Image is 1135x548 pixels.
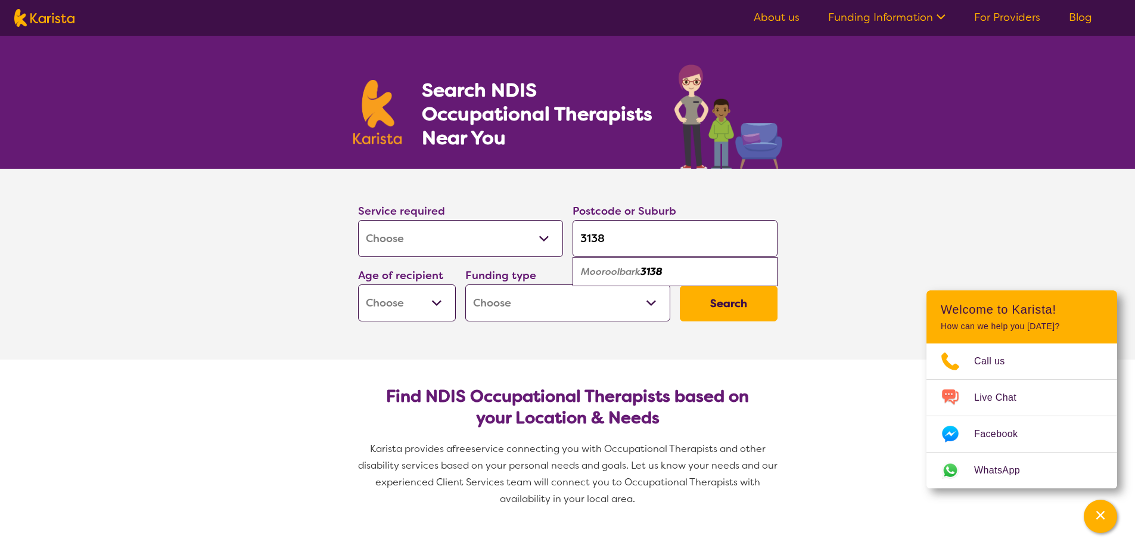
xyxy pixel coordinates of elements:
button: Search [680,286,778,321]
span: service connecting you with Occupational Therapists and other disability services based on your p... [358,442,780,505]
span: Call us [974,352,1019,370]
label: Age of recipient [358,268,443,283]
button: Channel Menu [1084,500,1117,533]
span: Karista provides a [370,442,452,455]
label: Funding type [465,268,536,283]
em: 3138 [640,265,663,278]
p: How can we help you [DATE]? [941,321,1103,332]
img: Karista logo [14,9,74,27]
span: Live Chat [974,389,1031,407]
h1: Search NDIS Occupational Therapists Near You [422,78,654,150]
em: Mooroolbark [581,265,640,278]
a: Web link opens in a new tab. [926,453,1117,488]
input: Type [573,220,778,257]
div: Mooroolbark 3138 [579,261,772,283]
span: WhatsApp [974,462,1034,479]
img: Karista logo [353,80,402,144]
h2: Find NDIS Occupational Therapists based on your Location & Needs [368,386,768,429]
img: occupational-therapy [674,64,782,169]
span: Facebook [974,425,1032,443]
h2: Welcome to Karista! [941,302,1103,317]
label: Service required [358,204,445,218]
span: free [452,442,471,455]
a: For Providers [974,10,1040,24]
ul: Choose channel [926,343,1117,488]
div: Channel Menu [926,290,1117,488]
a: Blog [1069,10,1092,24]
a: Funding Information [828,10,946,24]
a: About us [754,10,800,24]
label: Postcode or Suburb [573,204,676,218]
